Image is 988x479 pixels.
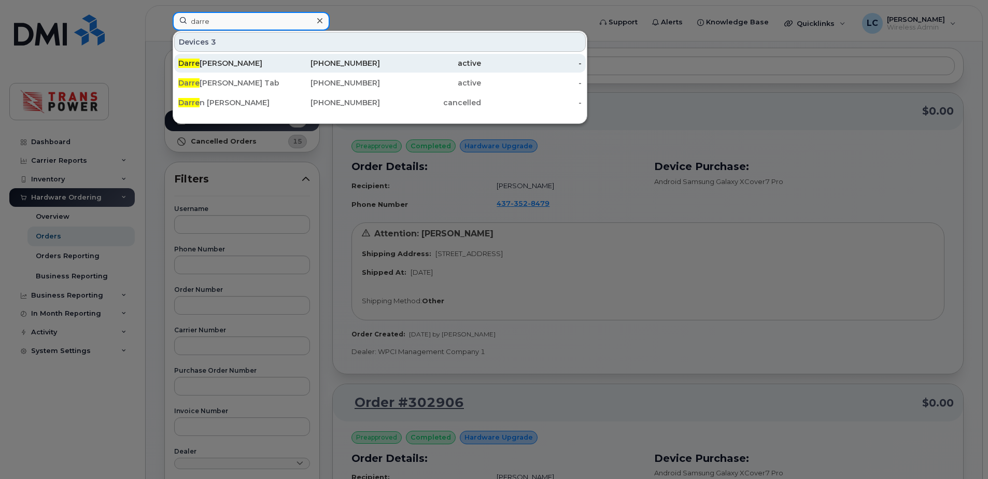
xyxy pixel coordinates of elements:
[178,59,200,68] span: Darre
[481,97,582,108] div: -
[279,78,380,88] div: [PHONE_NUMBER]
[380,78,481,88] div: active
[279,58,380,68] div: [PHONE_NUMBER]
[178,78,200,88] span: Darre
[178,58,279,68] div: [PERSON_NAME]
[380,58,481,68] div: active
[481,58,582,68] div: -
[174,93,586,112] a: Darren [PERSON_NAME][PHONE_NUMBER]cancelled-
[481,78,582,88] div: -
[174,54,586,73] a: Darre[PERSON_NAME][PHONE_NUMBER]active-
[279,97,380,108] div: [PHONE_NUMBER]
[174,74,586,92] a: Darre[PERSON_NAME] Tablet[PHONE_NUMBER]active-
[380,97,481,108] div: cancelled
[178,98,200,107] span: Darre
[178,78,279,88] div: [PERSON_NAME] Tablet
[174,32,586,52] div: Devices
[211,37,216,47] span: 3
[173,12,330,31] input: Find something...
[178,97,279,108] div: n [PERSON_NAME]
